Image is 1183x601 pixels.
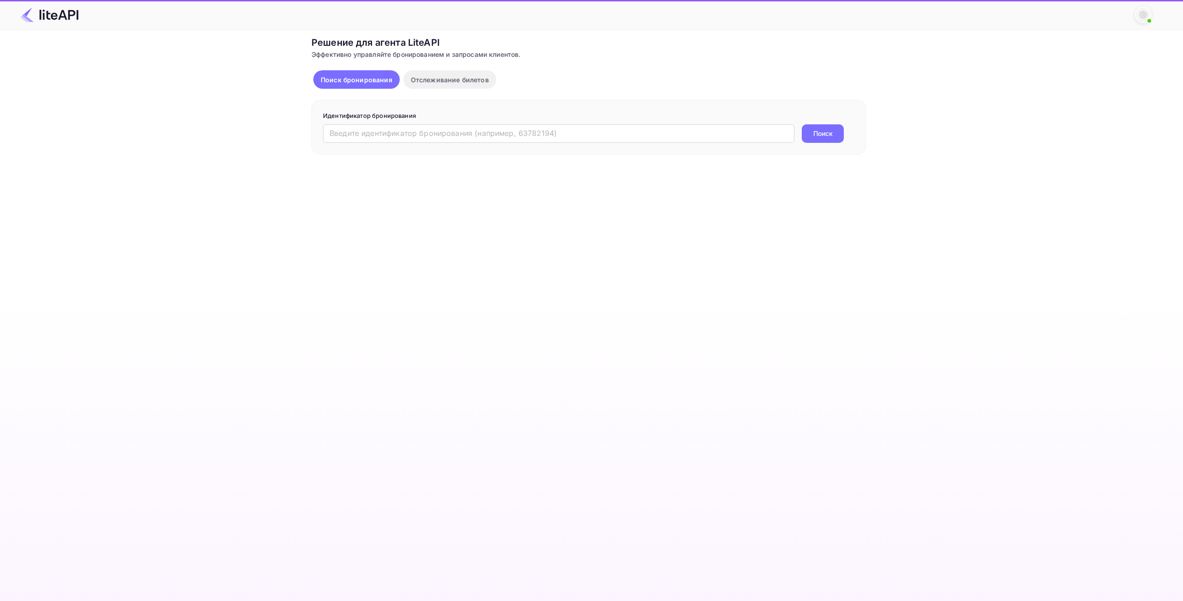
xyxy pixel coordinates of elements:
[321,76,392,84] ya-tr-span: Поиск бронирования
[20,7,79,22] img: Логотип LiteAPI
[323,124,794,143] input: Введите идентификатор бронирования (например, 63782194)
[411,76,489,84] ya-tr-span: Отслеживание билетов
[311,50,521,58] ya-tr-span: Эффективно управляйте бронированием и запросами клиентов.
[802,124,844,143] button: Поиск
[323,112,416,119] ya-tr-span: Идентификатор бронирования
[813,129,833,138] ya-tr-span: Поиск
[311,37,440,48] ya-tr-span: Решение для агента LiteAPI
